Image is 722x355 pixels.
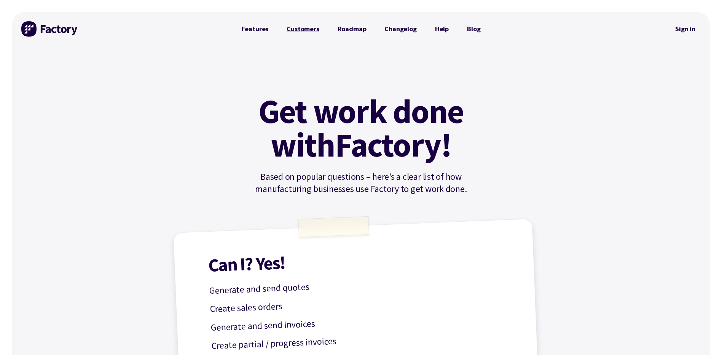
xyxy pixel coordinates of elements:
[210,309,515,335] p: Generate and send invoices
[595,273,722,355] iframe: Chat Widget
[210,290,514,317] p: Create sales orders
[21,21,78,37] img: Factory
[247,94,475,162] h1: Get work done with
[328,21,376,37] a: Roadmap
[670,20,701,38] nav: Secondary Navigation
[670,20,701,38] a: Sign in
[233,171,490,195] p: Based on popular questions – here’s a clear list of how manufacturing businesses use Factory to g...
[209,272,513,298] p: Generate and send quotes
[211,327,515,353] p: Create partial / progress invoices
[208,244,512,274] h1: Can I? Yes!
[458,21,489,37] a: Blog
[375,21,426,37] a: Changelog
[277,21,328,37] a: Customers
[335,128,452,162] mark: Factory!
[233,21,490,37] nav: Primary Navigation
[426,21,458,37] a: Help
[233,21,278,37] a: Features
